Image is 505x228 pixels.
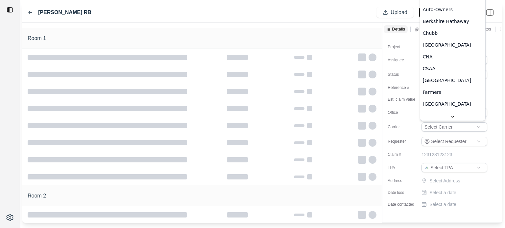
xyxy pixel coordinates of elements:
[423,18,469,25] span: Berkshire Hathaway
[423,30,438,36] span: Chubb
[423,89,441,95] span: Farmers
[423,6,453,13] span: Auto-Owners
[423,42,471,48] span: [GEOGRAPHIC_DATA]
[423,113,456,119] span: Liberty Mutual
[423,53,433,60] span: CNA
[423,101,471,107] span: [GEOGRAPHIC_DATA]
[423,77,471,84] span: [GEOGRAPHIC_DATA]
[423,65,435,72] span: CSAA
